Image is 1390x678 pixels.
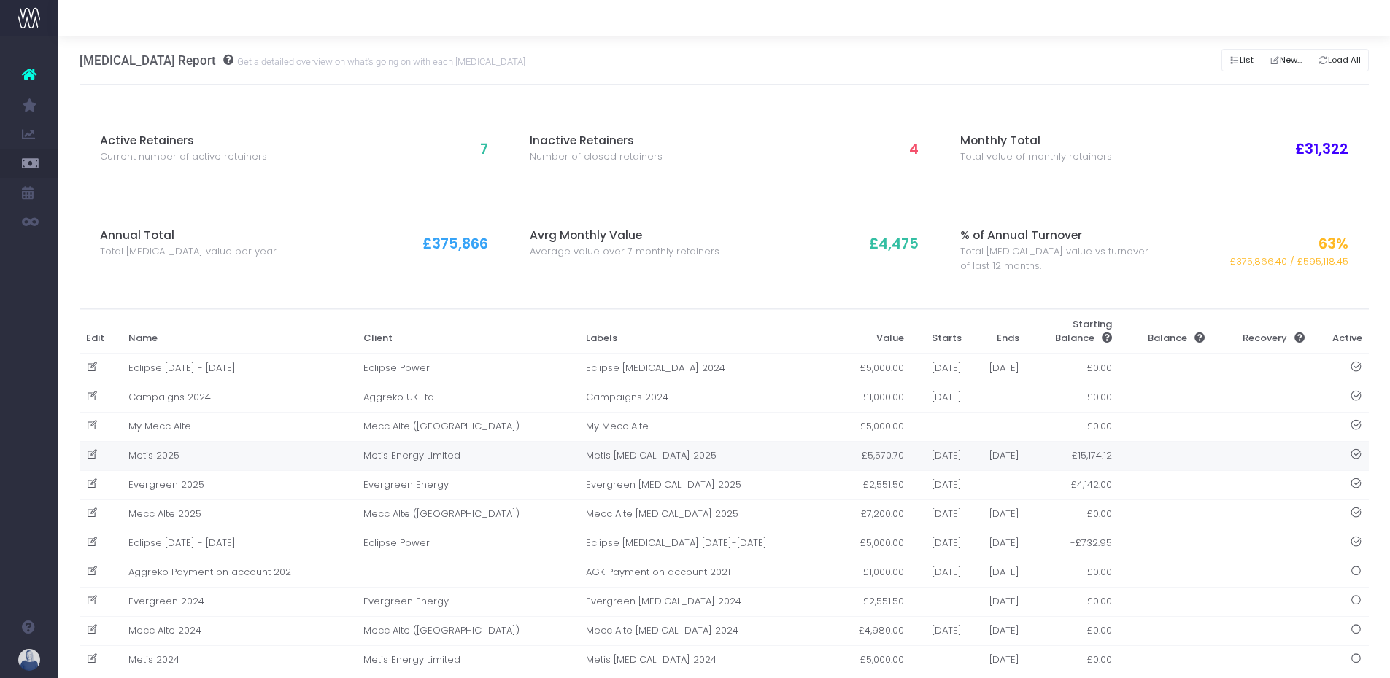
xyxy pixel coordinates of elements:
[911,558,969,587] td: [DATE]
[579,383,833,412] td: Campaigns 2024
[833,310,911,354] th: Value
[530,149,663,164] span: Number of closed retainers
[911,354,969,383] td: [DATE]
[833,383,911,412] td: £1,000.00
[969,441,1027,470] td: [DATE]
[1221,49,1262,71] button: List
[122,645,357,674] td: Metis 2024
[122,412,357,441] td: My Mecc Alte
[969,529,1027,558] td: [DATE]
[80,53,525,68] h3: [MEDICAL_DATA] Report
[356,645,579,674] td: Metis Energy Limited
[833,616,911,645] td: £4,980.00
[233,53,525,68] small: Get a detailed overview on what's going on with each [MEDICAL_DATA]
[356,354,579,383] td: Eclipse Power
[100,244,277,259] span: Total [MEDICAL_DATA] value per year
[960,134,1154,148] h3: Monthly Total
[869,233,919,254] span: £4,475
[579,499,833,529] td: Mecc Alte [MEDICAL_DATA] 2025
[1027,558,1119,587] td: £0.00
[1027,470,1119,499] td: £4,142.00
[1027,441,1119,470] td: £15,174.12
[833,645,911,674] td: £5,000.00
[122,587,357,616] td: Evergreen 2024
[1027,499,1119,529] td: £0.00
[356,587,579,616] td: Evergreen Energy
[579,616,833,645] td: Mecc Alte [MEDICAL_DATA] 2024
[122,310,357,354] th: Name
[911,529,969,558] td: [DATE]
[356,441,579,470] td: Metis Energy Limited
[122,441,357,470] td: Metis 2025
[833,499,911,529] td: £7,200.00
[480,139,488,160] span: 7
[833,587,911,616] td: £2,551.50
[960,229,1154,243] h3: % of Annual Turnover
[969,616,1027,645] td: [DATE]
[969,499,1027,529] td: [DATE]
[356,529,579,558] td: Eclipse Power
[911,383,969,412] td: [DATE]
[1027,616,1119,645] td: £0.00
[969,587,1027,616] td: [DATE]
[909,139,919,160] span: 4
[833,529,911,558] td: £5,000.00
[969,354,1027,383] td: [DATE]
[18,649,40,671] img: images/default_profile_image.png
[1119,310,1212,354] th: Balance
[960,149,1112,164] span: Total value of monthly retainers
[1311,310,1369,354] th: Active
[1027,645,1119,674] td: £0.00
[579,310,833,354] th: Labels
[969,645,1027,674] td: [DATE]
[122,470,357,499] td: Evergreen 2025
[579,441,833,470] td: Metis [MEDICAL_DATA] 2025
[1262,49,1310,71] button: New...
[911,441,969,470] td: [DATE]
[969,558,1027,587] td: [DATE]
[422,233,488,254] span: £375,866
[833,470,911,499] td: £2,551.50
[1027,529,1119,558] td: -£732.95
[80,310,122,354] th: Edit
[1230,254,1348,269] span: £375,866.40 / £595,118.45
[1295,139,1348,160] span: £31,322
[1027,383,1119,412] td: £0.00
[356,616,579,645] td: Mecc Alte ([GEOGRAPHIC_DATA])
[579,587,833,616] td: Evergreen [MEDICAL_DATA] 2024
[530,244,719,259] span: Average value over 7 monthly retainers
[833,412,911,441] td: £5,000.00
[356,310,579,354] th: Client
[356,383,579,412] td: Aggreko UK Ltd
[911,499,969,529] td: [DATE]
[833,441,911,470] td: £5,570.70
[969,310,1027,354] th: Ends
[122,558,357,587] td: Aggreko Payment on account 2021
[356,470,579,499] td: Evergreen Energy
[122,616,357,645] td: Mecc Alte 2024
[1027,587,1119,616] td: £0.00
[579,529,833,558] td: Eclipse [MEDICAL_DATA] [DATE]-[DATE]
[911,616,969,645] td: [DATE]
[122,383,357,412] td: Campaigns 2024
[122,354,357,383] td: Eclipse [DATE] - [DATE]
[1027,354,1119,383] td: £0.00
[911,310,969,354] th: Starts
[122,499,357,529] td: Mecc Alte 2025
[356,499,579,529] td: Mecc Alte ([GEOGRAPHIC_DATA])
[960,244,1154,273] span: Total [MEDICAL_DATA] value vs turnover of last 12 months.
[100,229,294,243] h3: Annual Total
[579,470,833,499] td: Evergreen [MEDICAL_DATA] 2025
[1310,49,1370,71] button: Load All
[100,149,267,164] span: Current number of active retainers
[122,529,357,558] td: Eclipse [DATE] - [DATE]
[1318,233,1348,254] span: 63%
[1027,310,1119,354] th: Starting Balance
[530,229,724,243] h3: Avrg Monthly Value
[530,134,724,148] h3: Inactive Retainers
[356,412,579,441] td: Mecc Alte ([GEOGRAPHIC_DATA])
[579,354,833,383] td: Eclipse [MEDICAL_DATA] 2024
[579,558,833,587] td: AGK Payment on account 2021
[1027,412,1119,441] td: £0.00
[579,412,833,441] td: My Mecc Alte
